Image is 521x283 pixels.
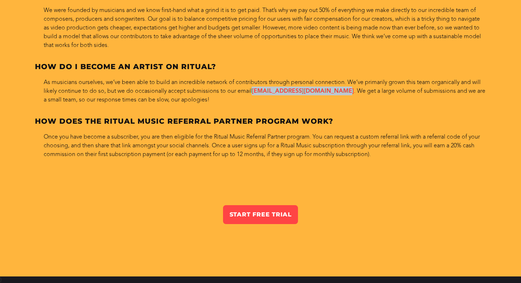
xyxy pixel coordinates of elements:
[35,78,486,104] p: As musicians ourselves, we’ve been able to build an incredible network of contributors through pe...
[252,87,354,94] a: [EMAIL_ADDRESS][DOMAIN_NAME]
[35,116,486,127] h5: How does the Ritual Music Referral Partner program work?
[35,61,486,72] h5: How do I become an artist on Ritual?
[35,6,486,49] p: We were founded by musicians and we know first-hand what a grind it is to get paid. That’s why we...
[223,205,298,224] a: Start Free Trial
[35,132,486,159] p: Once you have become a subscriber, you are then eligible for the Ritual Music Referral Partner pr...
